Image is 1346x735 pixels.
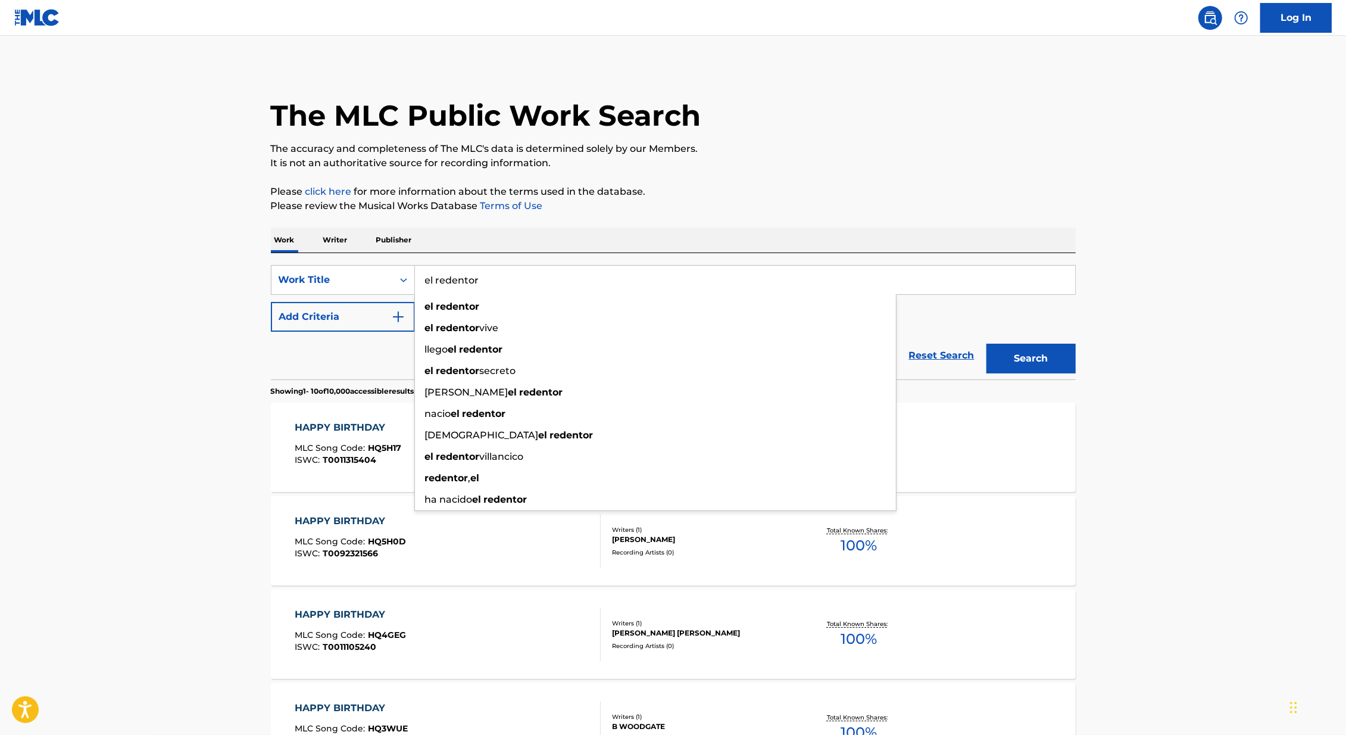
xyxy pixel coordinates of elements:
div: Recording Artists ( 0 ) [612,641,792,650]
div: Writers ( 1 ) [612,525,792,534]
span: MLC Song Code : [295,723,368,734]
span: nacio [425,408,451,419]
a: HAPPY BIRTHDAYMLC Song Code:HQ5H0DISWC:T0092321566Writers (1)[PERSON_NAME]Recording Artists (0)To... [271,496,1076,585]
div: Writers ( 1 ) [612,712,792,721]
strong: el [425,301,434,312]
p: Publisher [373,228,416,253]
iframe: Chat Widget [1286,678,1346,735]
p: Showing 1 - 10 of 10,000 accessible results (Total 106,097 ) [271,386,467,397]
a: Public Search [1198,6,1222,30]
img: 9d2ae6d4665cec9f34b9.svg [391,310,405,324]
div: HAPPY BIRTHDAY [295,421,401,435]
span: T0092321566 [323,548,378,559]
span: 100 % [841,535,877,556]
strong: redentor [550,429,594,441]
span: 100 % [841,628,877,650]
strong: redentor [425,472,469,484]
div: Work Title [279,273,386,287]
strong: redentor [436,322,480,334]
p: Please review the Musical Works Database [271,199,1076,213]
span: MLC Song Code : [295,443,368,453]
p: The accuracy and completeness of The MLC's data is determined solely by our Members. [271,142,1076,156]
a: HAPPY BIRTHDAYMLC Song Code:HQ5H17ISWC:T0011315404Writers (2)[PERSON_NAME], [PERSON_NAME]Recordin... [271,403,1076,492]
strong: el [508,387,517,398]
a: Reset Search [903,342,980,369]
img: search [1203,11,1217,25]
p: Work [271,228,298,253]
span: ISWC : [295,548,323,559]
span: [DEMOGRAPHIC_DATA] [425,429,539,441]
strong: redentor [436,365,480,376]
span: HQ3WUE [368,723,408,734]
strong: redentor [520,387,563,398]
span: ha nacido [425,494,473,505]
strong: el [539,429,548,441]
strong: el [425,451,434,462]
span: HQ5H0D [368,536,406,547]
span: T0011105240 [323,641,376,652]
a: click here [305,186,352,197]
p: Writer [320,228,351,253]
strong: el [448,344,457,355]
div: HAPPY BIRTHDAY [295,514,406,528]
strong: el [425,365,434,376]
h1: The MLC Public Work Search [271,98,701,133]
span: villancico [480,451,524,462]
p: Total Known Shares: [827,526,891,535]
span: MLC Song Code : [295,630,368,640]
div: [PERSON_NAME] [PERSON_NAME] [612,628,792,639]
span: HQ4GEG [368,630,406,640]
strong: redentor [436,301,480,312]
div: Recording Artists ( 0 ) [612,548,792,557]
span: ISWC : [295,641,323,652]
p: Please for more information about the terms used in the database. [271,185,1076,199]
div: HAPPY BIRTHDAY [295,701,408,715]
span: vive [480,322,499,334]
span: , [469,472,471,484]
img: help [1234,11,1248,25]
a: Log In [1260,3,1332,33]
div: B WOODGATE [612,721,792,732]
div: Writers ( 1 ) [612,619,792,628]
div: Help [1229,6,1253,30]
strong: el [425,322,434,334]
p: Total Known Shares: [827,713,891,722]
div: [PERSON_NAME] [612,534,792,545]
button: Search [986,344,1076,373]
span: llego [425,344,448,355]
span: MLC Song Code : [295,536,368,547]
strong: redentor [460,344,503,355]
button: Add Criteria [271,302,415,332]
div: HAPPY BIRTHDAY [295,608,406,622]
form: Search Form [271,265,1076,379]
span: ISWC : [295,454,323,465]
p: It is not an authoritative source for recording information. [271,156,1076,170]
span: T0011315404 [323,454,376,465]
strong: el [473,494,482,505]
strong: el [451,408,460,419]
a: HAPPY BIRTHDAYMLC Song Code:HQ4GEGISWC:T0011105240Writers (1)[PERSON_NAME] [PERSON_NAME]Recording... [271,590,1076,679]
strong: redentor [436,451,480,462]
div: Drag [1290,690,1297,725]
span: [PERSON_NAME] [425,387,508,398]
strong: el [471,472,480,484]
p: Total Known Shares: [827,619,891,628]
img: MLC Logo [14,9,60,26]
span: HQ5H17 [368,443,401,453]
a: Terms of Use [478,200,543,211]
strong: redentor [484,494,527,505]
strong: redentor [463,408,506,419]
span: secreto [480,365,516,376]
